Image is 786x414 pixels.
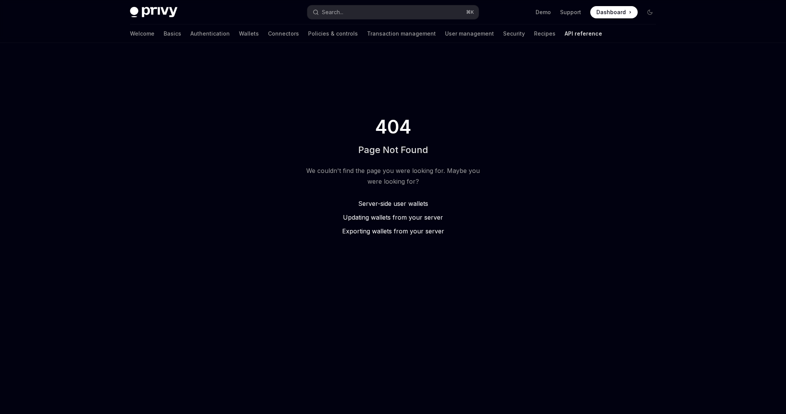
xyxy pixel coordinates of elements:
[130,24,154,43] a: Welcome
[303,227,483,236] a: Exporting wallets from your server
[503,24,525,43] a: Security
[308,24,358,43] a: Policies & controls
[536,8,551,16] a: Demo
[190,24,230,43] a: Authentication
[303,199,483,208] a: Server-side user wallets
[164,24,181,43] a: Basics
[303,213,483,222] a: Updating wallets from your server
[342,227,444,235] span: Exporting wallets from your server
[343,214,443,221] span: Updating wallets from your server
[565,24,602,43] a: API reference
[239,24,259,43] a: Wallets
[307,5,479,19] button: Open search
[303,165,483,187] div: We couldn't find the page you were looking for. Maybe you were looking for?
[644,6,656,18] button: Toggle dark mode
[367,24,436,43] a: Transaction management
[322,8,343,17] div: Search...
[358,200,428,207] span: Server-side user wallets
[560,8,581,16] a: Support
[534,24,555,43] a: Recipes
[374,116,413,138] span: 404
[358,144,428,156] h1: Page Not Found
[596,8,626,16] span: Dashboard
[130,7,177,18] img: dark logo
[466,9,474,15] span: ⌘ K
[268,24,299,43] a: Connectors
[590,6,638,18] a: Dashboard
[445,24,494,43] a: User management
